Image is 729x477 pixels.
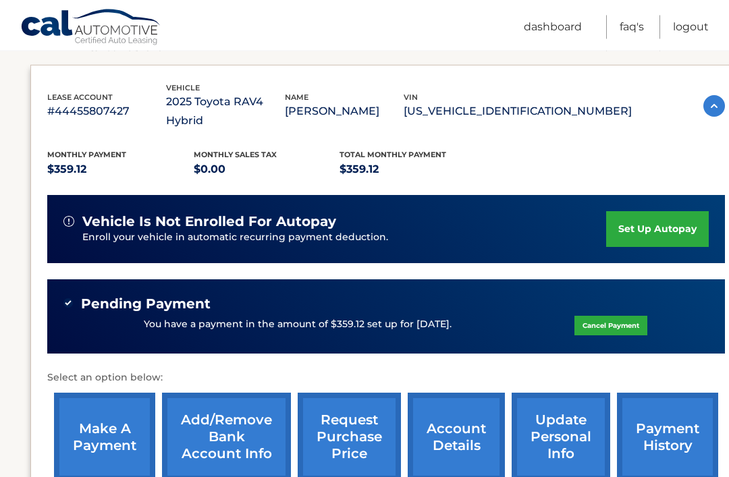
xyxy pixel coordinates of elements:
p: #44455807427 [47,103,166,121]
p: Select an option below: [47,370,725,387]
span: vin [404,93,418,103]
p: $359.12 [340,161,486,179]
p: [PERSON_NAME] [285,103,404,121]
p: 2025 Toyota RAV4 Hybrid [166,93,285,131]
span: Total Monthly Payment [340,150,446,160]
a: set up autopay [606,212,709,248]
p: $359.12 [47,161,194,179]
span: Pending Payment [81,296,211,313]
span: Monthly Payment [47,150,126,160]
img: alert-white.svg [63,217,74,227]
a: Cal Automotive [20,9,162,48]
img: check-green.svg [63,299,73,308]
a: Cancel Payment [574,316,647,336]
img: accordion-active.svg [703,96,725,117]
span: vehicle is not enrolled for autopay [82,214,336,231]
span: name [285,93,308,103]
span: lease account [47,93,113,103]
p: $0.00 [194,161,340,179]
span: Monthly sales Tax [194,150,277,160]
p: [US_VEHICLE_IDENTIFICATION_NUMBER] [404,103,632,121]
p: Enroll your vehicle in automatic recurring payment deduction. [82,231,606,246]
a: Logout [673,16,709,39]
p: You have a payment in the amount of $359.12 set up for [DATE]. [144,318,452,333]
a: Dashboard [524,16,582,39]
a: FAQ's [620,16,644,39]
span: vehicle [166,84,200,93]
